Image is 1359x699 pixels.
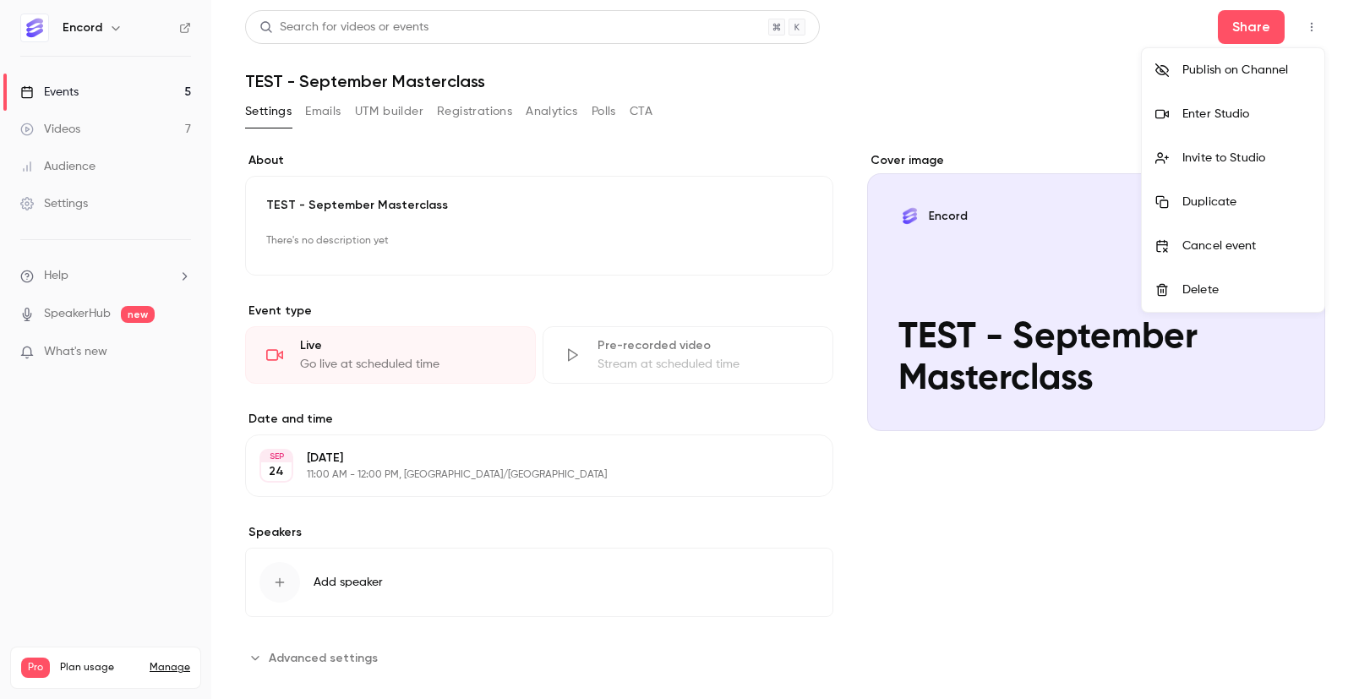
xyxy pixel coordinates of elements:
div: Publish on Channel [1182,62,1311,79]
div: Duplicate [1182,194,1311,210]
div: Delete [1182,281,1311,298]
div: Enter Studio [1182,106,1311,123]
div: Cancel event [1182,238,1311,254]
div: Invite to Studio [1182,150,1311,167]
